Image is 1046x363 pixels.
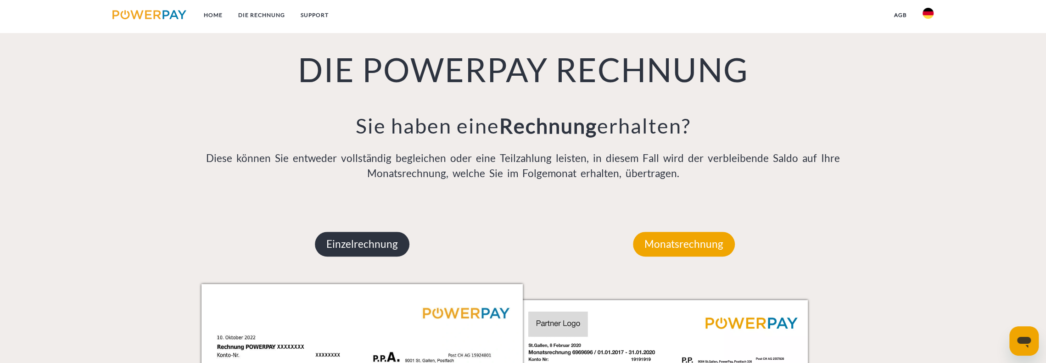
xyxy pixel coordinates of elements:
[886,7,915,23] a: agb
[196,7,230,23] a: Home
[633,232,735,257] p: Monatsrechnung
[230,7,293,23] a: DIE RECHNUNG
[293,7,336,23] a: SUPPORT
[499,113,597,138] b: Rechnung
[201,151,845,182] p: Diese können Sie entweder vollständig begleichen oder eine Teilzahlung leisten, in diesem Fall wi...
[112,10,186,19] img: logo-powerpay.svg
[315,232,409,257] p: Einzelrechnung
[1009,326,1039,356] iframe: Schaltfläche zum Öffnen des Messaging-Fensters
[201,113,845,139] h3: Sie haben eine erhalten?
[923,8,934,19] img: de
[201,49,845,90] h1: DIE POWERPAY RECHNUNG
